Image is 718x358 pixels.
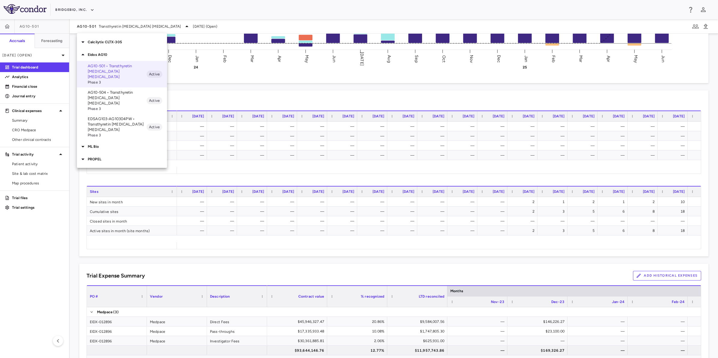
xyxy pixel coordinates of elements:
div: Calcilytix CLTX-305 [77,36,167,48]
span: Active [147,124,162,130]
div: Eidos AG10 [77,48,167,61]
p: Eidos AG10 [88,52,167,57]
span: Phase 3 [88,80,147,85]
span: Active [147,71,162,77]
div: AG10-504 • Transthyretin [MEDICAL_DATA] [MEDICAL_DATA]Phase 3Active [77,87,167,114]
div: ML Bio [77,140,167,153]
p: EDSAG103-AG10304PW • Transthyretin [MEDICAL_DATA] [MEDICAL_DATA] [88,116,147,132]
div: EDSAG103-AG10304PW • Transthyretin [MEDICAL_DATA] [MEDICAL_DATA]Phase 3Active [77,114,167,140]
p: Calcilytix CLTX-305 [88,39,167,45]
span: Active [147,98,162,103]
span: Phase 3 [88,106,147,111]
div: PROPEL [77,153,167,165]
div: AG10-501 • Transthyretin [MEDICAL_DATA] [MEDICAL_DATA]Phase 3Active [77,61,167,87]
span: Phase 3 [88,132,147,138]
p: AG10-504 • Transthyretin [MEDICAL_DATA] [MEDICAL_DATA] [88,90,147,106]
p: AG10-501 • Transthyretin [MEDICAL_DATA] [MEDICAL_DATA] [88,63,147,80]
p: PROPEL [88,156,167,162]
p: ML Bio [88,144,167,149]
